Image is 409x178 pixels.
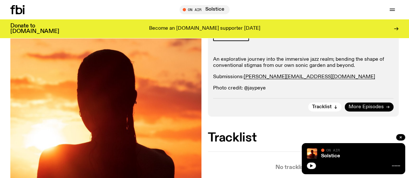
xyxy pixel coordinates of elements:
[179,5,230,14] button: On AirSolstice
[307,148,317,159] img: A girl standing in the ocean as waist level, staring into the rise of the sun.
[213,85,394,91] p: Photo credit: @jaypeye
[308,102,341,111] button: Tracklist
[345,102,393,111] a: More Episodes
[213,57,394,69] p: An explorative journey into the immersive jazz realm; bending the shape of conventional stigmas f...
[10,23,59,34] h3: Donate to [DOMAIN_NAME]
[187,7,226,12] span: Tune in live
[213,74,394,80] p: Submissions:
[349,105,384,110] span: More Episodes
[326,148,340,152] span: On Air
[321,153,340,159] a: Solstice
[312,105,332,110] span: Tracklist
[208,132,399,144] h2: Tracklist
[149,26,260,32] p: Become an [DOMAIN_NAME] supporter [DATE]
[244,74,375,79] a: [PERSON_NAME][EMAIL_ADDRESS][DOMAIN_NAME]
[208,165,399,170] p: No tracklist provided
